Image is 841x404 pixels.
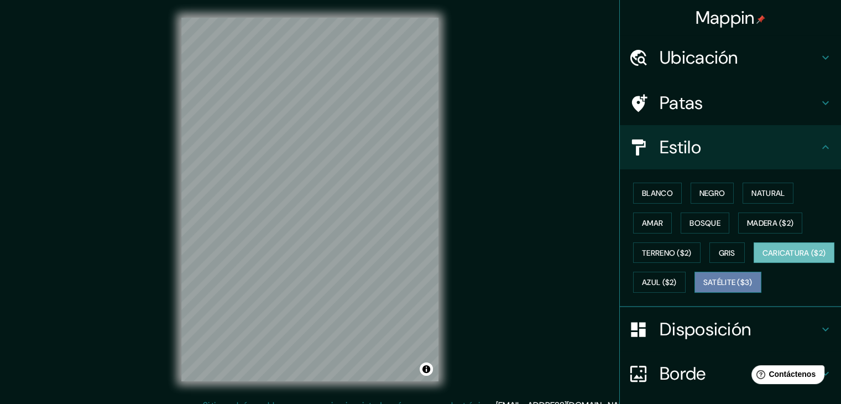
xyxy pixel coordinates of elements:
[642,278,677,288] font: Azul ($2)
[620,35,841,80] div: Ubicación
[420,362,433,376] button: Activar o desactivar atribución
[689,218,720,228] font: Bosque
[747,218,793,228] font: Madera ($2)
[660,318,751,341] font: Disposición
[743,361,829,392] iframe: Lanzador de widgets de ayuda
[691,183,734,204] button: Negro
[633,213,672,234] button: Amar
[743,183,793,204] button: Natural
[181,18,438,381] canvas: Mapa
[633,272,686,293] button: Azul ($2)
[620,81,841,125] div: Patas
[642,188,673,198] font: Blanco
[660,136,701,159] font: Estilo
[681,213,729,234] button: Bosque
[738,213,802,234] button: Madera ($2)
[633,183,682,204] button: Blanco
[751,188,785,198] font: Natural
[699,188,725,198] font: Negro
[620,125,841,169] div: Estilo
[660,46,738,69] font: Ubicación
[633,242,701,263] button: Terreno ($2)
[620,351,841,396] div: Borde
[696,6,755,29] font: Mappin
[660,91,703,115] font: Patas
[762,248,826,258] font: Caricatura ($2)
[694,272,761,293] button: Satélite ($3)
[642,218,663,228] font: Amar
[703,278,753,288] font: Satélite ($3)
[754,242,835,263] button: Caricatura ($2)
[620,307,841,351] div: Disposición
[709,242,745,263] button: Gris
[660,362,706,385] font: Borde
[719,248,735,258] font: Gris
[756,15,765,24] img: pin-icon.png
[642,248,692,258] font: Terreno ($2)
